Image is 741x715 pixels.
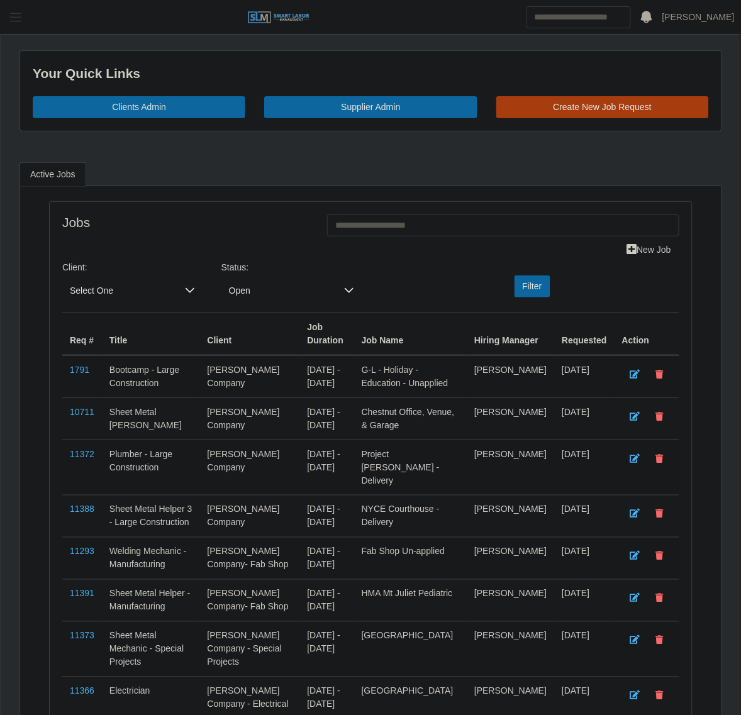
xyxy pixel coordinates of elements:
th: Requested [554,313,615,355]
th: Action [615,313,679,355]
a: 11373 [70,631,94,641]
td: Bootcamp - Large Construction [102,355,200,398]
td: [PERSON_NAME] [467,440,554,495]
td: Sheet Metal [PERSON_NAME] [102,397,200,440]
td: [PERSON_NAME] Company- Fab Shop [200,579,300,621]
a: Clients Admin [33,96,245,118]
a: 10711 [70,407,94,417]
a: Create New Job Request [496,96,709,118]
span: Select One [62,279,177,302]
td: NYCE Courthouse - Delivery [354,495,467,537]
td: [PERSON_NAME] Company [200,495,300,537]
td: [PERSON_NAME] Company - Special Projects [200,621,300,677]
a: 11391 [70,589,94,599]
td: [PERSON_NAME] Company [200,397,300,440]
td: [DATE] - [DATE] [299,397,354,440]
td: [DATE] - [DATE] [299,355,354,398]
th: Title [102,313,200,355]
label: Client: [62,261,87,274]
td: [PERSON_NAME] Company [200,440,300,495]
td: [DATE] - [DATE] [299,440,354,495]
td: Sheet Metal Helper - Manufacturing [102,579,200,621]
td: [DATE] - [DATE] [299,579,354,621]
td: G-L - Holiday - Education - Unapplied [354,355,467,398]
img: SLM Logo [247,11,310,25]
a: 11388 [70,504,94,514]
td: Welding Mechanic - Manufacturing [102,537,200,579]
td: [DATE] [554,397,615,440]
a: 1791 [70,365,89,375]
td: [DATE] [554,621,615,677]
td: Sheet Metal Mechanic - Special Projects [102,621,200,677]
td: Plumber - Large Construction [102,440,200,495]
th: Req # [62,313,102,355]
td: [DATE] - [DATE] [299,495,354,537]
td: [PERSON_NAME] Company- Fab Shop [200,537,300,579]
td: [GEOGRAPHIC_DATA] [354,621,467,677]
div: Your Quick Links [33,64,709,84]
td: [DATE] - [DATE] [299,537,354,579]
td: [PERSON_NAME] [467,579,554,621]
td: [DATE] - [DATE] [299,621,354,677]
td: Project [PERSON_NAME] - Delivery [354,440,467,495]
a: 11366 [70,686,94,696]
th: Client [200,313,300,355]
span: Open [221,279,337,302]
td: HMA Mt Juliet Pediatric [354,579,467,621]
th: Hiring Manager [467,313,554,355]
td: Chestnut Office, Venue, & Garage [354,397,467,440]
td: [DATE] [554,579,615,621]
td: [DATE] [554,537,615,579]
td: [PERSON_NAME] [467,495,554,537]
td: [DATE] [554,495,615,537]
a: Active Jobs [19,162,86,187]
td: [PERSON_NAME] [467,397,554,440]
input: Search [526,6,631,28]
th: Job Duration [299,313,354,355]
td: [DATE] [554,355,615,398]
a: Supplier Admin [264,96,477,118]
a: New Job [619,239,679,261]
a: 11372 [70,449,94,459]
td: Sheet Metal Helper 3 - Large Construction [102,495,200,537]
a: [PERSON_NAME] [662,11,735,24]
td: [DATE] [554,440,615,495]
th: Job Name [354,313,467,355]
td: [PERSON_NAME] [467,621,554,677]
button: Filter [515,275,550,297]
td: Fab Shop Un-applied [354,537,467,579]
td: [PERSON_NAME] Company [200,355,300,398]
label: Status: [221,261,249,274]
td: [PERSON_NAME] [467,537,554,579]
h4: Jobs [62,214,308,230]
a: 11293 [70,546,94,557]
td: [PERSON_NAME] [467,355,554,398]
